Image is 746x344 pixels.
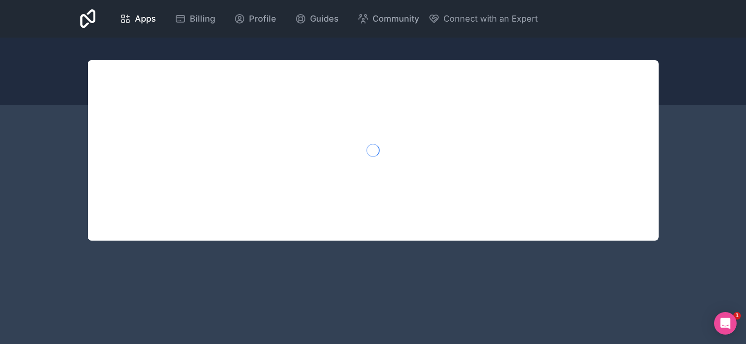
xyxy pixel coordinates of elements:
[428,12,538,25] button: Connect with an Expert
[112,8,163,29] a: Apps
[226,8,284,29] a: Profile
[190,12,215,25] span: Billing
[714,312,737,335] div: Open Intercom Messenger
[249,12,276,25] span: Profile
[310,12,339,25] span: Guides
[350,8,427,29] a: Community
[135,12,156,25] span: Apps
[373,12,419,25] span: Community
[288,8,346,29] a: Guides
[167,8,223,29] a: Billing
[733,312,741,320] span: 1
[443,12,538,25] span: Connect with an Expert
